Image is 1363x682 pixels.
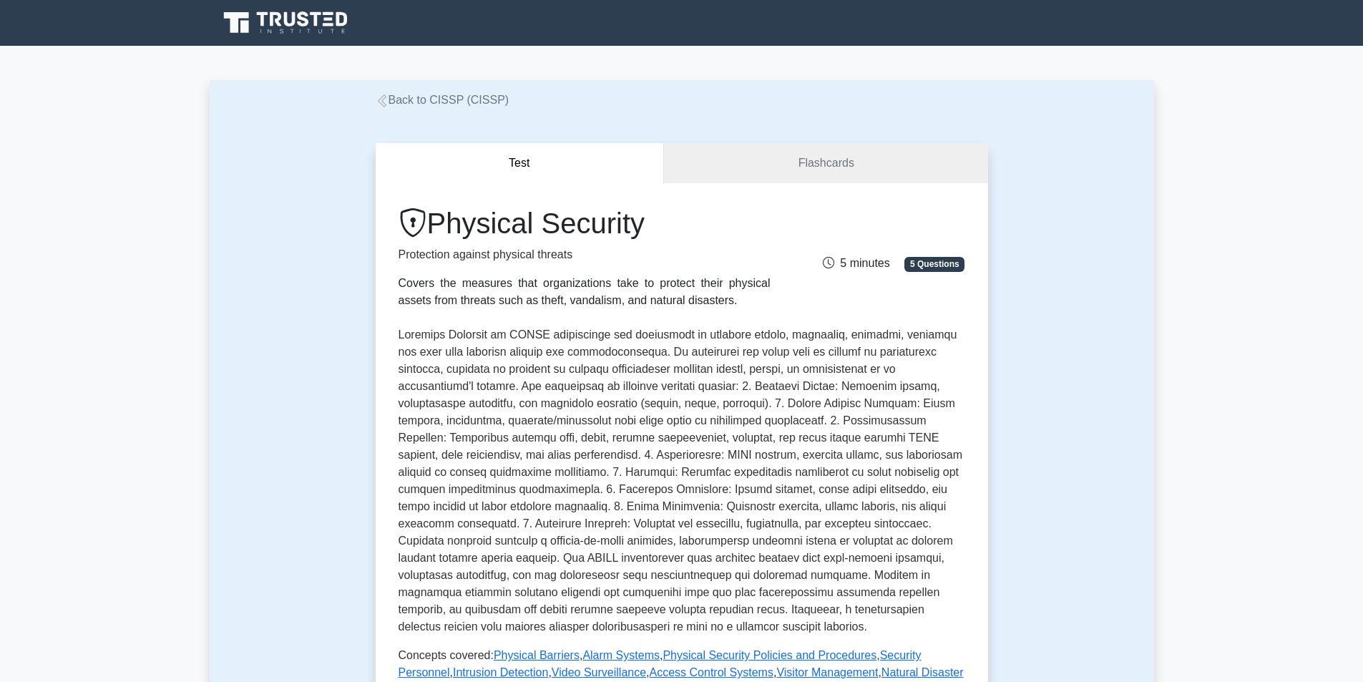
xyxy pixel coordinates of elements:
[399,275,771,309] div: Covers the measures that organizations take to protect their physical assets from threats such as...
[399,326,965,635] p: Loremips Dolorsit am CONSE adipiscinge sed doeiusmodt in utlabore etdolo, magnaaliq, enimadmi, ve...
[823,257,889,269] span: 5 minutes
[494,649,580,661] a: Physical Barriers
[582,649,660,661] a: Alarm Systems
[904,257,964,271] span: 5 Questions
[664,143,987,184] a: Flashcards
[376,143,665,184] button: Test
[376,94,509,106] a: Back to CISSP (CISSP)
[776,666,878,678] a: Visitor Management
[399,206,771,240] h1: Physical Security
[650,666,773,678] a: Access Control Systems
[399,246,771,263] p: Protection against physical threats
[663,649,876,661] a: Physical Security Policies and Procedures
[453,666,548,678] a: Intrusion Detection
[552,666,646,678] a: Video Surveillance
